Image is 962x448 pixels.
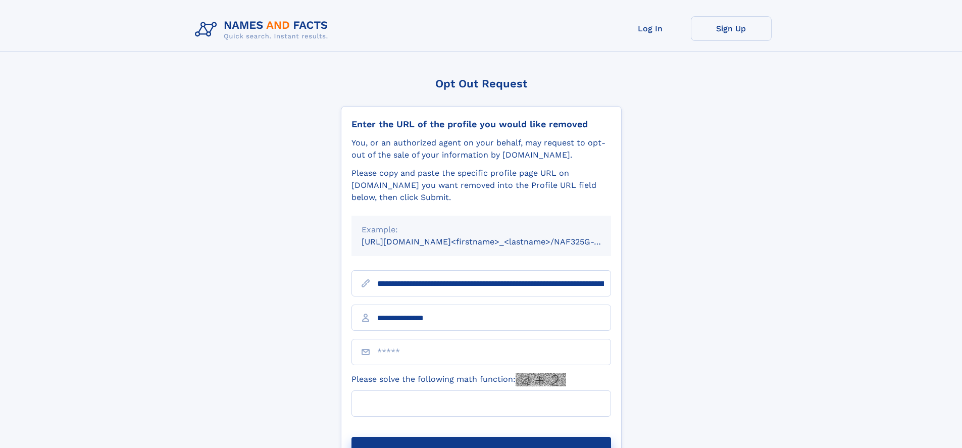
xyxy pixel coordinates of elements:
img: Logo Names and Facts [191,16,336,43]
small: [URL][DOMAIN_NAME]<firstname>_<lastname>/NAF325G-xxxxxxxx [362,237,630,246]
a: Sign Up [691,16,772,41]
div: Opt Out Request [341,77,622,90]
div: You, or an authorized agent on your behalf, may request to opt-out of the sale of your informatio... [351,137,611,161]
label: Please solve the following math function: [351,373,566,386]
a: Log In [610,16,691,41]
div: Enter the URL of the profile you would like removed [351,119,611,130]
div: Please copy and paste the specific profile page URL on [DOMAIN_NAME] you want removed into the Pr... [351,167,611,204]
div: Example: [362,224,601,236]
